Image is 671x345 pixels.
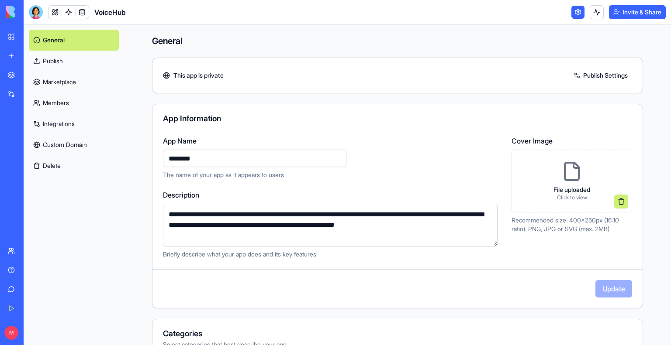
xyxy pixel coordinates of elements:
[553,194,590,201] p: Click to view
[609,5,666,19] button: Invite & Share
[163,190,501,200] label: Description
[163,115,632,123] div: App Information
[29,72,119,92] a: Marketplace
[4,326,18,340] span: M
[569,68,632,82] a: Publish Settings
[29,113,119,134] a: Integrations
[163,171,501,179] p: The name of your app as it appears to users
[173,71,224,80] span: This app is private
[29,30,119,51] a: General
[152,35,643,47] h4: General
[163,250,501,259] p: Briefly describe what your app does and its key features
[512,136,632,146] label: Cover Image
[29,134,119,155] a: Custom Domain
[94,7,126,17] span: VoiceHub
[29,92,119,113] a: Members
[29,155,119,176] button: Delete
[553,185,590,194] p: File uploaded
[163,136,501,146] label: App Name
[512,216,632,233] p: Recommended size: 400x250px (16:10 ratio). PNG, JPG or SVG (max. 2MB)
[163,330,632,338] div: Categories
[512,150,632,212] div: File uploadedClick to view
[29,51,119,72] a: Publish
[6,6,60,18] img: logo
